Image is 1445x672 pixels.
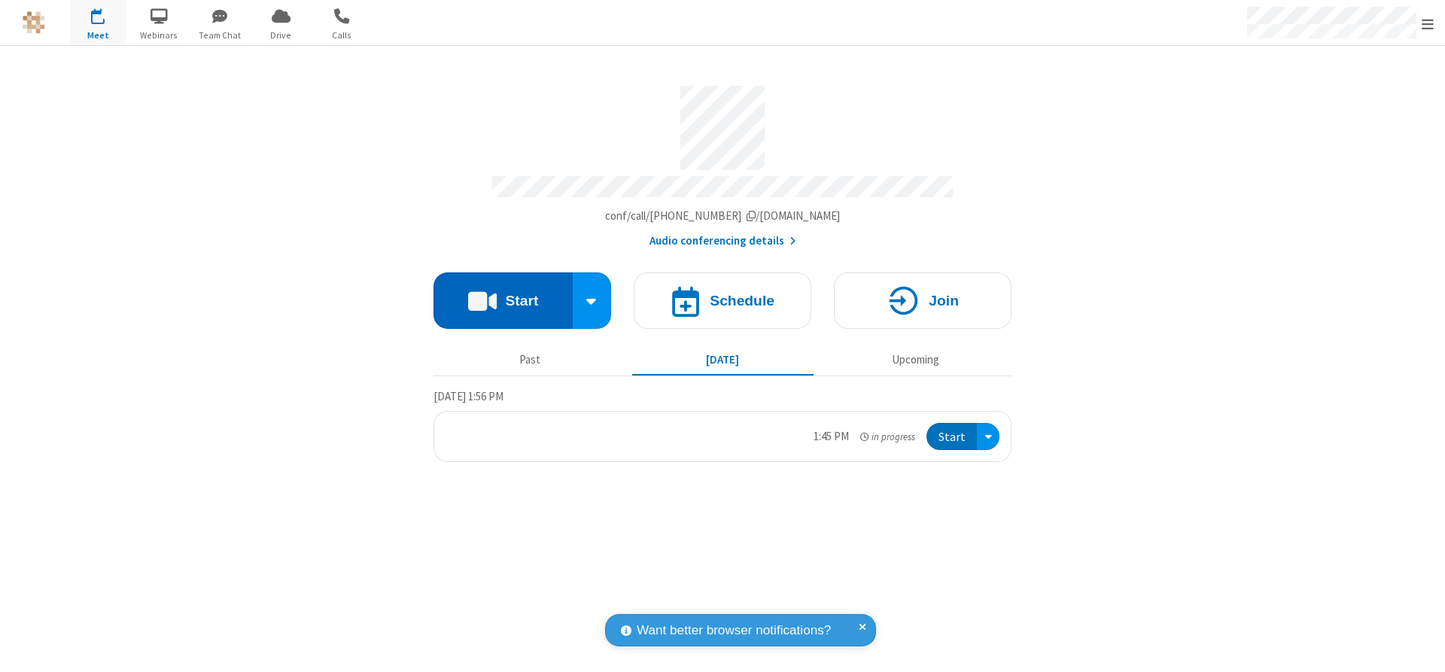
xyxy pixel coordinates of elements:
[70,29,126,42] span: Meet
[634,272,811,329] button: Schedule
[605,208,841,223] span: Copy my meeting room link
[433,389,503,403] span: [DATE] 1:56 PM
[573,272,612,329] div: Start conference options
[433,388,1011,463] section: Today's Meetings
[605,208,841,225] button: Copy my meeting room linkCopy my meeting room link
[433,74,1011,250] section: Account details
[649,233,796,250] button: Audio conferencing details
[253,29,309,42] span: Drive
[926,423,977,451] button: Start
[192,29,248,42] span: Team Chat
[131,29,187,42] span: Webinars
[433,272,573,329] button: Start
[505,293,538,308] h4: Start
[637,621,831,640] span: Want better browser notifications?
[825,345,1006,374] button: Upcoming
[440,345,621,374] button: Past
[860,430,915,444] em: in progress
[314,29,370,42] span: Calls
[632,345,814,374] button: [DATE]
[710,293,774,308] h4: Schedule
[102,8,111,20] div: 1
[1407,633,1434,661] iframe: Chat
[814,428,849,445] div: 1:45 PM
[929,293,959,308] h4: Join
[834,272,1011,329] button: Join
[977,423,999,451] div: Open menu
[23,11,45,34] img: QA Selenium DO NOT DELETE OR CHANGE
